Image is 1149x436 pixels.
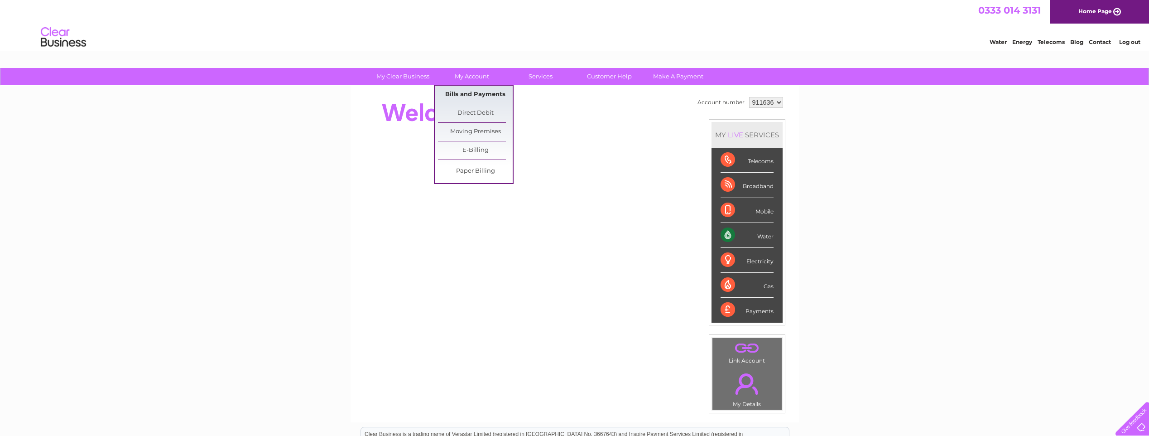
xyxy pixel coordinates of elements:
[978,5,1041,16] a: 0333 014 3131
[695,95,747,110] td: Account number
[361,5,789,44] div: Clear Business is a trading name of Verastar Limited (registered in [GEOGRAPHIC_DATA] No. 3667643...
[721,273,774,298] div: Gas
[721,198,774,223] div: Mobile
[1089,39,1111,45] a: Contact
[715,340,779,356] a: .
[715,368,779,400] a: .
[438,162,513,180] a: Paper Billing
[1012,39,1032,45] a: Energy
[721,298,774,322] div: Payments
[712,122,783,148] div: MY SERVICES
[726,131,745,139] div: LIVE
[990,39,1007,45] a: Water
[1070,39,1083,45] a: Blog
[503,68,578,85] a: Services
[438,123,513,141] a: Moving Premises
[1038,39,1065,45] a: Telecoms
[721,223,774,248] div: Water
[40,24,87,51] img: logo.png
[721,148,774,173] div: Telecoms
[721,173,774,198] div: Broadband
[438,86,513,104] a: Bills and Payments
[712,338,782,366] td: Link Account
[434,68,509,85] a: My Account
[721,248,774,273] div: Electricity
[365,68,440,85] a: My Clear Business
[438,104,513,122] a: Direct Debit
[572,68,647,85] a: Customer Help
[438,141,513,160] a: E-Billing
[712,366,782,410] td: My Details
[1119,39,1140,45] a: Log out
[641,68,716,85] a: Make A Payment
